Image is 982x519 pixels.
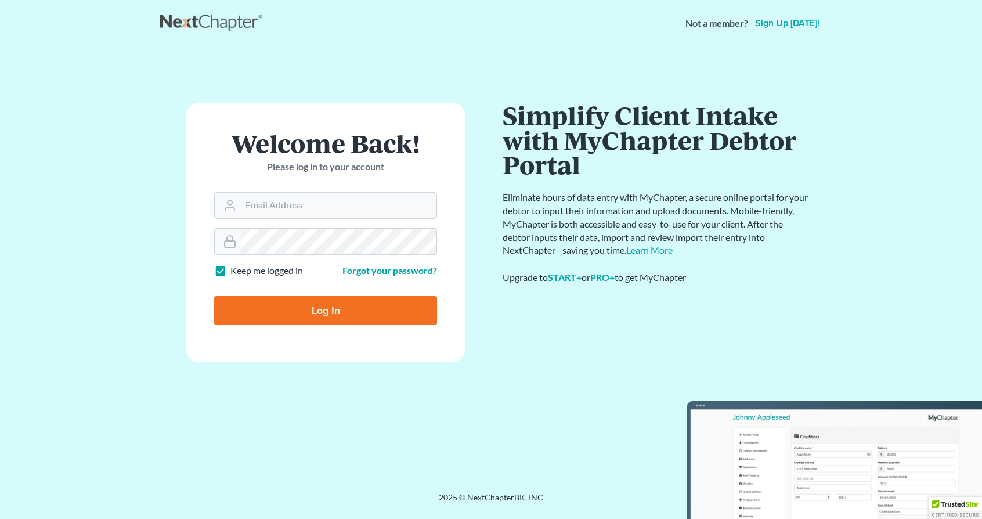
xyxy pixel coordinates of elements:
a: Forgot your password? [342,265,437,276]
a: Learn More [626,244,673,255]
h1: Welcome Back! [214,131,437,156]
p: Please log in to your account [214,160,437,174]
div: Upgrade to or to get MyChapter [503,271,810,284]
a: START+ [548,272,582,283]
a: PRO+ [590,272,615,283]
input: Email Address [241,193,436,218]
div: 2025 © NextChapterBK, INC [160,492,822,513]
p: Eliminate hours of data entry with MyChapter, a secure online portal for your debtor to input the... [503,191,810,257]
strong: Not a member? [685,17,748,30]
input: Log In [214,296,437,325]
div: TrustedSite Certified [929,497,982,519]
a: Sign up [DATE]! [753,19,822,28]
h1: Simplify Client Intake with MyChapter Debtor Portal [503,103,810,177]
label: Keep me logged in [230,264,303,277]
